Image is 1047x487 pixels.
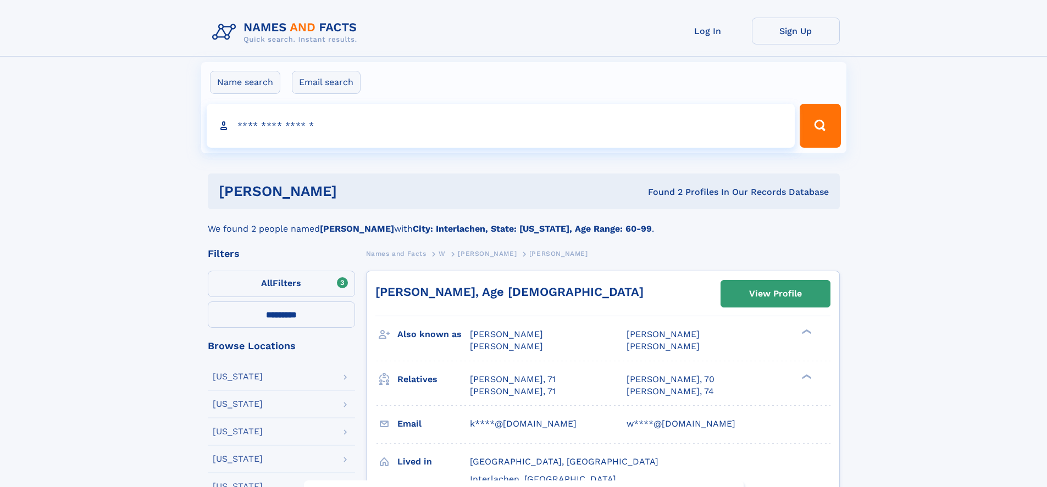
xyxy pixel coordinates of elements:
[799,328,812,335] div: ❯
[292,71,361,94] label: Email search
[210,71,280,94] label: Name search
[492,186,829,198] div: Found 2 Profiles In Our Records Database
[721,281,830,307] a: View Profile
[470,385,556,398] a: [PERSON_NAME], 71
[413,223,652,234] b: City: Interlachen, State: [US_STATE], Age Range: 60-99
[470,456,658,467] span: [GEOGRAPHIC_DATA], [GEOGRAPHIC_DATA]
[213,372,263,381] div: [US_STATE]
[529,250,588,258] span: [PERSON_NAME]
[627,385,714,398] a: [PERSON_NAME], 74
[213,455,263,463] div: [US_STATE]
[375,285,644,299] a: [PERSON_NAME], Age [DEMOGRAPHIC_DATA]
[800,104,840,148] button: Search Button
[213,427,263,436] div: [US_STATE]
[208,249,355,259] div: Filters
[749,281,802,306] div: View Profile
[458,247,517,260] a: [PERSON_NAME]
[208,18,366,47] img: Logo Names and Facts
[208,341,355,351] div: Browse Locations
[458,250,517,258] span: [PERSON_NAME]
[208,271,355,297] label: Filters
[397,415,470,433] h3: Email
[799,373,812,380] div: ❯
[213,400,263,408] div: [US_STATE]
[366,247,426,260] a: Names and Facts
[261,278,273,288] span: All
[664,18,752,44] a: Log In
[397,370,470,389] h3: Relatives
[752,18,840,44] a: Sign Up
[397,325,470,344] h3: Also known as
[627,341,700,351] span: [PERSON_NAME]
[219,184,492,198] h1: [PERSON_NAME]
[320,223,394,234] b: [PERSON_NAME]
[470,474,616,484] span: Interlachen, [GEOGRAPHIC_DATA]
[439,250,446,258] span: W
[470,329,543,339] span: [PERSON_NAME]
[208,209,840,236] div: We found 2 people named with .
[439,247,446,260] a: W
[207,104,795,148] input: search input
[470,373,556,385] a: [PERSON_NAME], 71
[627,373,714,385] a: [PERSON_NAME], 70
[397,452,470,471] h3: Lived in
[627,329,700,339] span: [PERSON_NAME]
[470,341,543,351] span: [PERSON_NAME]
